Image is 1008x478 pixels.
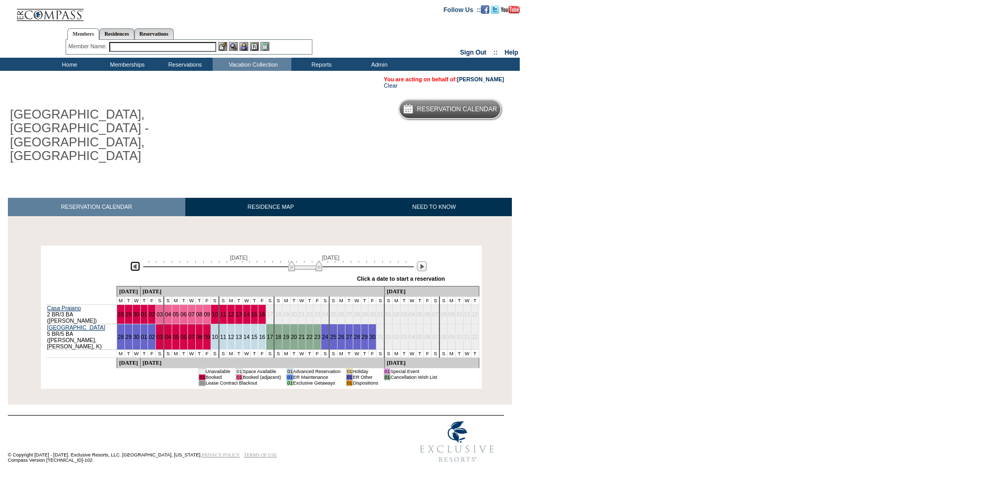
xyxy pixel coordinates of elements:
td: S [156,349,164,357]
td: 09 [448,304,456,324]
td: 01 [384,368,390,374]
td: Advanced Reservation [293,368,341,374]
td: Vacation Collection [213,58,291,71]
td: M [117,296,124,304]
td: T [290,296,298,304]
td: M [448,296,456,304]
td: T [124,349,132,357]
a: 23 [314,334,320,340]
a: 15 [251,334,258,340]
td: 20 [290,304,298,324]
td: S [321,296,329,304]
td: S [164,349,172,357]
a: Sign Out [460,49,486,56]
td: 01 [287,374,293,380]
td: 01 [287,368,293,374]
td: Special Event [390,368,437,374]
td: 03 [400,324,408,349]
td: T [235,296,243,304]
td: W [298,296,306,304]
a: Subscribe to our YouTube Channel [501,6,520,12]
td: W [408,296,416,304]
td: [DATE] [384,286,479,296]
td: Unavailable [205,368,230,374]
td: T [180,349,187,357]
td: 12 [471,304,479,324]
td: M [227,349,235,357]
td: [DATE] [140,286,384,296]
a: 28 [118,311,124,317]
td: S [164,296,172,304]
a: 07 [188,334,195,340]
td: 01 [199,368,205,374]
td: M [282,349,290,357]
a: 28 [118,334,124,340]
td: 18 [274,304,282,324]
td: 06 [424,304,432,324]
span: [DATE] [230,254,248,261]
td: T [195,296,203,304]
a: 09 [204,334,210,340]
td: T [195,349,203,357]
td: Home [39,58,97,71]
td: T [290,349,298,357]
a: 13 [236,311,242,317]
a: 06 [181,334,187,340]
td: W [463,296,471,304]
td: T [471,349,479,357]
td: W [132,296,140,304]
a: 12 [228,311,234,317]
td: 09 [448,324,456,349]
td: S [329,349,337,357]
a: 24 [322,334,328,340]
td: W [408,349,416,357]
a: 06 [181,311,187,317]
a: 29 [125,311,132,317]
a: 03 [156,311,163,317]
td: 08 [439,324,447,349]
td: W [132,349,140,357]
td: M [117,349,124,357]
td: F [369,349,376,357]
td: 05 [416,304,424,324]
td: Memberships [97,58,155,71]
td: T [140,349,148,357]
a: 12 [228,334,234,340]
td: T [455,349,463,357]
a: 22 [307,334,313,340]
a: 09 [204,311,210,317]
td: 01 [287,380,293,386]
a: RESIDENCE MAP [185,198,356,216]
a: 14 [244,311,250,317]
td: 21 [298,304,306,324]
td: 19 [282,304,290,324]
td: T [361,296,369,304]
div: Member Name: [68,42,109,51]
td: Space Available [243,368,281,374]
a: 19 [283,334,289,340]
a: Follow us on Twitter [491,6,499,12]
td: W [298,349,306,357]
td: 01 [384,374,390,380]
img: View [229,42,238,51]
td: [DATE] [384,357,479,368]
td: M [172,349,180,357]
td: T [361,349,369,357]
td: [DATE] [117,357,140,368]
a: Members [67,28,99,40]
td: T [345,296,353,304]
td: 01 [384,304,392,324]
td: 07 [432,324,439,349]
a: 11 [220,334,226,340]
td: S [439,296,447,304]
a: 01 [141,311,148,317]
td: W [187,296,195,304]
td: F [258,349,266,357]
td: 26 [338,304,345,324]
td: T [400,296,408,304]
td: T [471,296,479,304]
td: S [329,296,337,304]
a: 10 [212,311,218,317]
td: 12 [471,324,479,349]
td: M [338,296,345,304]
